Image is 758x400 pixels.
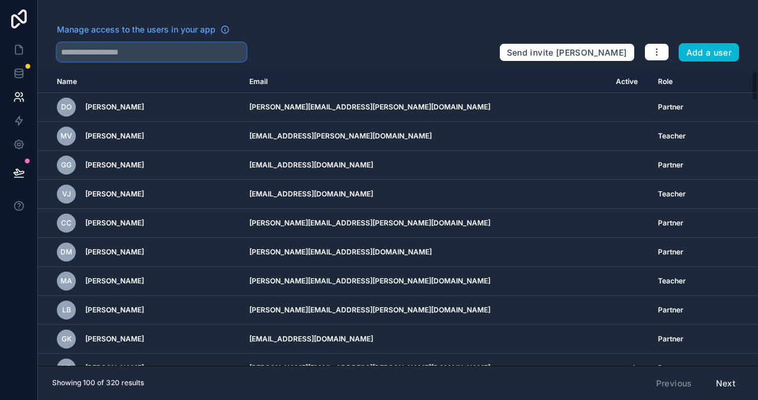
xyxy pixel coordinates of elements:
td: [PERSON_NAME][EMAIL_ADDRESS][DOMAIN_NAME] [242,238,609,267]
span: Partner [658,102,683,112]
span: Partner [658,334,683,344]
span: [PERSON_NAME] [85,102,144,112]
span: Manage access to the users in your app [57,24,216,36]
span: VJ [62,189,71,199]
button: Next [708,373,744,393]
span: [PERSON_NAME] [85,334,144,344]
td: [PERSON_NAME][EMAIL_ADDRESS][PERSON_NAME][DOMAIN_NAME] [242,267,609,296]
td: [PERSON_NAME][EMAIL_ADDRESS][PERSON_NAME][DOMAIN_NAME] [242,296,609,325]
span: Teacher [658,189,686,199]
td: [PERSON_NAME][EMAIL_ADDRESS][PERSON_NAME][DOMAIN_NAME] [242,209,609,238]
a: Manage access to the users in your app [57,24,230,36]
td: [PERSON_NAME][EMAIL_ADDRESS][PERSON_NAME][DOMAIN_NAME] [242,354,609,383]
th: Email [242,71,609,93]
span: [PERSON_NAME] [85,305,144,315]
th: Active [609,71,651,93]
div: scrollable content [38,71,758,366]
td: [PERSON_NAME][EMAIL_ADDRESS][PERSON_NAME][DOMAIN_NAME] [242,93,609,122]
span: [PERSON_NAME] [85,189,144,199]
td: [EMAIL_ADDRESS][DOMAIN_NAME] [242,180,609,209]
th: Role [651,71,728,93]
td: [EMAIL_ADDRESS][PERSON_NAME][DOMAIN_NAME] [242,122,609,151]
span: Partner [658,305,683,315]
span: MV [60,131,72,141]
span: NP [62,363,72,373]
span: [PERSON_NAME] [85,363,144,373]
span: GG [61,160,72,170]
span: [PERSON_NAME] [85,160,144,170]
span: [PERSON_NAME] [85,131,144,141]
span: GK [62,334,72,344]
span: CC [61,218,72,228]
span: Partner [658,218,683,228]
button: Add a user [679,43,740,62]
span: Teacher [658,276,686,286]
span: [PERSON_NAME] [85,247,144,257]
span: MA [60,276,72,286]
span: Partner [658,247,683,257]
span: Partner [658,363,683,373]
span: Partner [658,160,683,170]
span: DO [61,102,72,112]
span: [PERSON_NAME] [85,218,144,228]
button: Send invite [PERSON_NAME] [499,43,635,62]
td: [EMAIL_ADDRESS][DOMAIN_NAME] [242,325,609,354]
span: LB [62,305,71,315]
span: Teacher [658,131,686,141]
td: [EMAIL_ADDRESS][DOMAIN_NAME] [242,151,609,180]
span: Showing 100 of 320 results [52,378,144,388]
th: Name [38,71,242,93]
span: DM [60,247,72,257]
span: [PERSON_NAME] [85,276,144,286]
